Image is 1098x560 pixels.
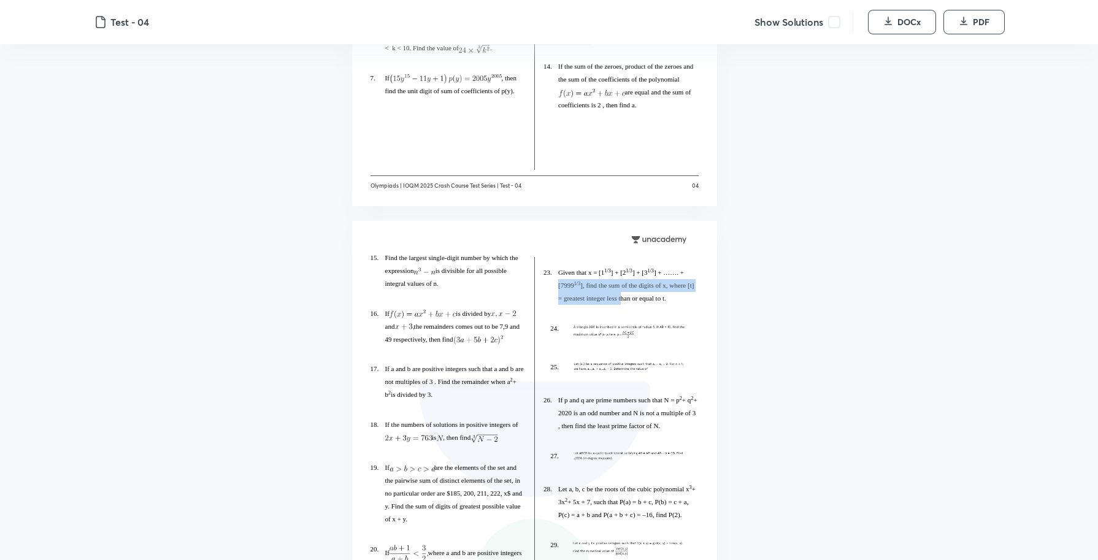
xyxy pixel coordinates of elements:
[689,485,692,490] sup: 3
[385,362,526,401] p: If a and b are positive integers such that a and b are not multiples of 3 . Find the remainder wh...
[385,251,526,290] p: Find the largest single-digit number by which the expression is divisible for all possible integr...
[680,182,699,206] span: 04
[385,461,526,526] p: If are the elements of the set and the pairwise sum of distinct elements of the set, in no partic...
[572,451,685,460] img: 03-09-25-06:58:04-AM
[390,74,502,83] img: \left(15 y^{15}-11 y+1\right) p(y)=2005 y^{2005}
[543,394,566,407] span: 26.
[459,45,490,53] img: 24 \times \sqrt[3]{k^2}
[370,182,680,206] div: Olympiads | IOQM 2025 Crash Course Test Series | Test - 04
[491,311,516,318] img: x, x-2
[604,268,611,274] sup: 1/3
[943,10,1005,34] button: PDF
[691,396,693,401] sup: 2
[370,307,393,320] span: 16.
[543,322,566,335] span: 24.
[626,268,632,274] sup: 1/3
[388,390,391,396] sup: 2
[385,435,432,442] img: 2 x+3 y=763
[572,540,685,556] img: 03-09-25-07:54:36-AM
[647,268,654,274] sup: 1/3
[574,281,581,286] sup: 1/3
[558,266,699,305] p: Given that x = [1 ] + [2 ] + [3 ] + ……. + [7999 ], find the sum of the digits of x, where [t] = g...
[370,461,393,474] span: 19.
[572,324,685,338] img: 03-09-25-06:55:00-AM
[558,483,699,521] p: Let a, b, c be the roots of the cubic polynomial x + 3x + 5x + 7, such that P(a) = b + c, P(b) = ...
[868,10,936,34] button: DOCx
[390,466,435,471] img: a>b>c>d
[558,60,699,112] p: If the sum of the zeroes, product of the zeroes and the sum of the coefficients of the polynomial...
[680,396,682,401] sup: 2
[572,362,685,371] img: 03-09-25-06:55:58-AM
[558,88,624,97] img: f(x)=a x^2+b x+c
[543,483,566,496] span: 28.
[543,361,566,374] span: 25.
[510,377,513,383] sup: 2
[370,72,393,85] span: 7.
[370,543,393,556] span: 20.
[370,362,393,375] span: 17.
[436,435,443,441] img: N
[110,15,149,29] h5: Test - 04
[370,418,393,431] span: 18.
[385,418,526,444] p: If the numbers of solutions in positive integers of is , then find
[470,434,497,442] img: \sqrt[3]{N-2}
[543,266,566,279] span: 23.
[543,450,566,462] span: 27.
[370,251,393,264] span: 15.
[414,268,436,275] img: n^3-n
[390,310,456,318] img: f(x)=a x^2+b x+c
[543,60,566,73] span: 14.
[543,539,566,551] span: 29.
[897,16,921,28] span: DOCx
[385,72,526,98] p: If , then find the unit digit of sum of coefficients of p(y).
[565,497,567,503] sup: 2
[558,394,699,432] p: If p and q are prime numbers such that N = p + q + 2020 is an odd number and N is not a multiple ...
[453,336,502,344] img: (3 a+5 b+2 c)^2
[385,307,526,346] p: If is divided by and the remainders comes out to be 7,9 and 49 respectively, then find
[754,15,823,29] h5: Show Solutions
[394,324,413,331] img: x+3,
[973,16,989,28] span: PDF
